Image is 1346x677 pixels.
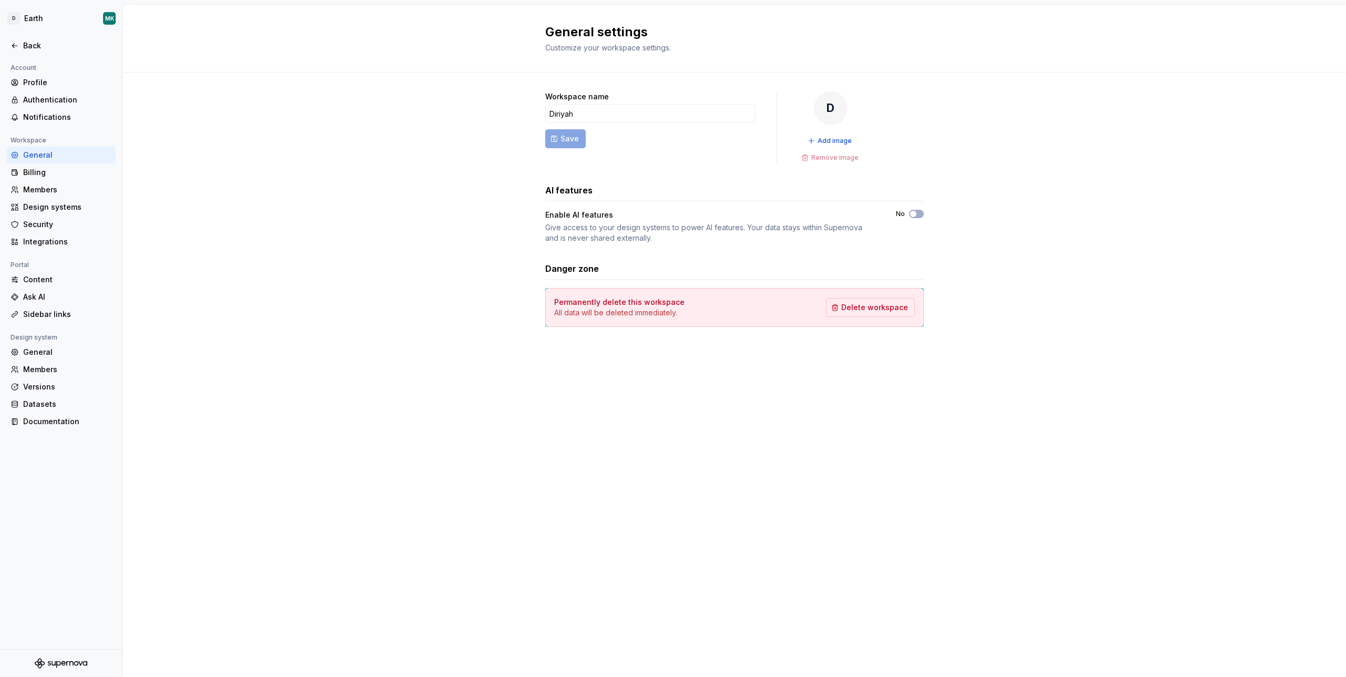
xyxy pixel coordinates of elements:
[23,112,111,122] div: Notifications
[554,307,685,318] p: All data will be deleted immediately.
[545,222,877,243] div: Give access to your design systems to power AI features. Your data stays within Supernova and is ...
[6,37,116,54] a: Back
[545,262,599,275] h3: Danger zone
[6,413,116,430] a: Documentation
[804,134,856,148] button: Add image
[23,382,111,392] div: Versions
[6,74,116,91] a: Profile
[6,271,116,288] a: Content
[23,364,111,375] div: Members
[6,233,116,250] a: Integrations
[23,150,111,160] div: General
[23,184,111,195] div: Members
[23,77,111,88] div: Profile
[6,61,40,74] div: Account
[6,344,116,361] a: General
[6,306,116,323] a: Sidebar links
[545,184,593,197] h3: AI features
[6,216,116,233] a: Security
[545,210,613,220] div: Enable AI features
[841,302,908,313] span: Delete workspace
[7,12,20,25] div: D
[23,416,111,427] div: Documentation
[23,292,111,302] div: Ask AI
[105,14,114,23] div: MK
[23,237,111,247] div: Integrations
[23,202,111,212] div: Design systems
[23,95,111,105] div: Authentication
[545,91,609,102] label: Workspace name
[554,297,685,307] h4: Permanently delete this workspace
[6,164,116,181] a: Billing
[6,199,116,216] a: Design systems
[23,167,111,178] div: Billing
[545,24,911,40] h2: General settings
[6,109,116,126] a: Notifications
[6,134,50,147] div: Workspace
[6,331,62,344] div: Design system
[6,91,116,108] a: Authentication
[24,13,43,24] div: Earth
[23,40,111,51] div: Back
[6,181,116,198] a: Members
[2,7,120,30] button: DEarthMK
[826,298,915,317] button: Delete workspace
[814,91,848,125] div: D
[6,147,116,163] a: General
[6,378,116,395] a: Versions
[6,259,33,271] div: Portal
[23,399,111,409] div: Datasets
[896,210,905,218] label: No
[6,361,116,378] a: Members
[23,219,111,230] div: Security
[35,658,87,669] svg: Supernova Logo
[818,137,852,145] span: Add image
[6,396,116,413] a: Datasets
[23,347,111,357] div: General
[23,274,111,285] div: Content
[23,309,111,320] div: Sidebar links
[545,43,671,52] span: Customize your workspace settings.
[6,289,116,305] a: Ask AI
